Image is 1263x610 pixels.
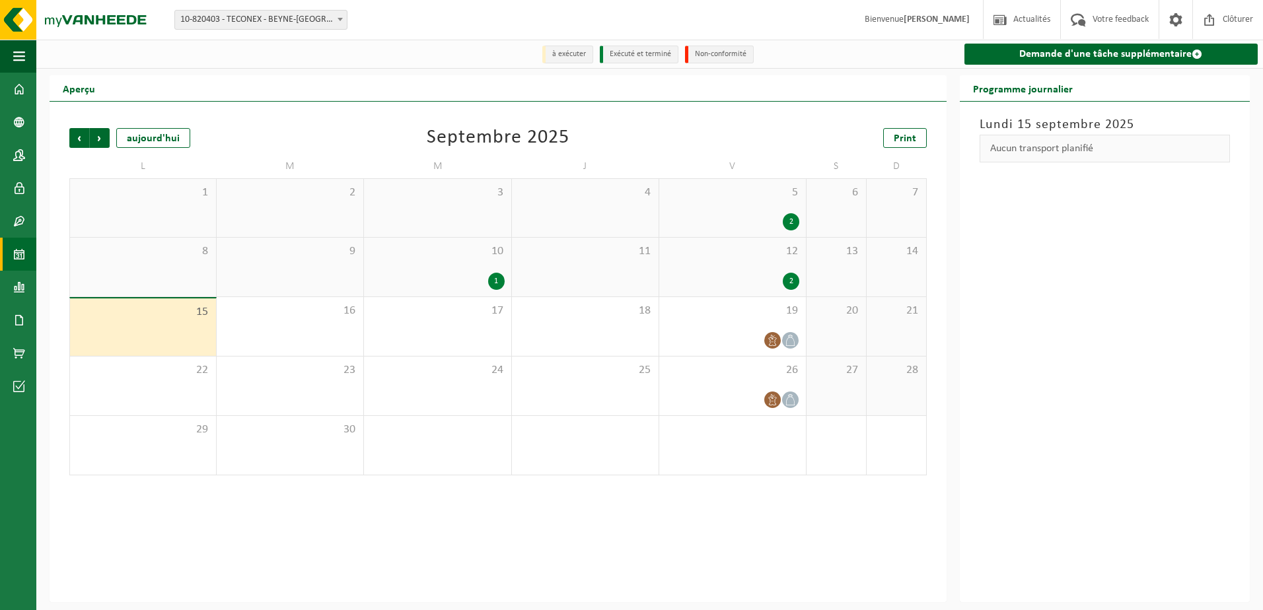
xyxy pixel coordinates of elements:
span: 5 [666,186,799,200]
span: 14 [873,244,920,259]
h3: Lundi 15 septembre 2025 [980,115,1230,135]
span: 26 [666,363,799,378]
span: 30 [223,423,357,437]
div: 2 [783,273,799,290]
span: 22 [77,363,209,378]
span: 10-820403 - TECONEX - BEYNE-HEUSAY [174,10,347,30]
span: 16 [223,304,357,318]
div: 1 [488,273,505,290]
li: Non-conformité [685,46,754,63]
td: M [364,154,511,178]
span: 21 [873,304,920,318]
td: J [512,154,659,178]
span: 17 [371,304,504,318]
div: 2 [783,213,799,230]
span: 3 [371,186,504,200]
span: 1 [77,186,209,200]
div: Aucun transport planifié [980,135,1230,162]
strong: [PERSON_NAME] [904,15,970,24]
span: 2 [223,186,357,200]
span: 29 [77,423,209,437]
span: 23 [223,363,357,378]
a: Demande d'une tâche supplémentaire [964,44,1258,65]
li: Exécuté et terminé [600,46,678,63]
span: 9 [223,244,357,259]
span: 28 [873,363,920,378]
td: M [217,154,364,178]
span: Print [894,133,916,144]
span: 15 [77,305,209,320]
span: 4 [519,186,652,200]
span: 6 [813,186,859,200]
li: à exécuter [542,46,593,63]
span: 27 [813,363,859,378]
span: Suivant [90,128,110,148]
h2: Aperçu [50,75,108,101]
span: 25 [519,363,652,378]
span: 18 [519,304,652,318]
div: Septembre 2025 [427,128,569,148]
span: 20 [813,304,859,318]
td: L [69,154,217,178]
span: 24 [371,363,504,378]
td: S [807,154,867,178]
h2: Programme journalier [960,75,1086,101]
span: 10-820403 - TECONEX - BEYNE-HEUSAY [175,11,347,29]
span: 19 [666,304,799,318]
div: aujourd'hui [116,128,190,148]
span: 13 [813,244,859,259]
span: 11 [519,244,652,259]
span: Précédent [69,128,89,148]
td: D [867,154,927,178]
td: V [659,154,807,178]
span: 7 [873,186,920,200]
span: 12 [666,244,799,259]
span: 10 [371,244,504,259]
span: 8 [77,244,209,259]
a: Print [883,128,927,148]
